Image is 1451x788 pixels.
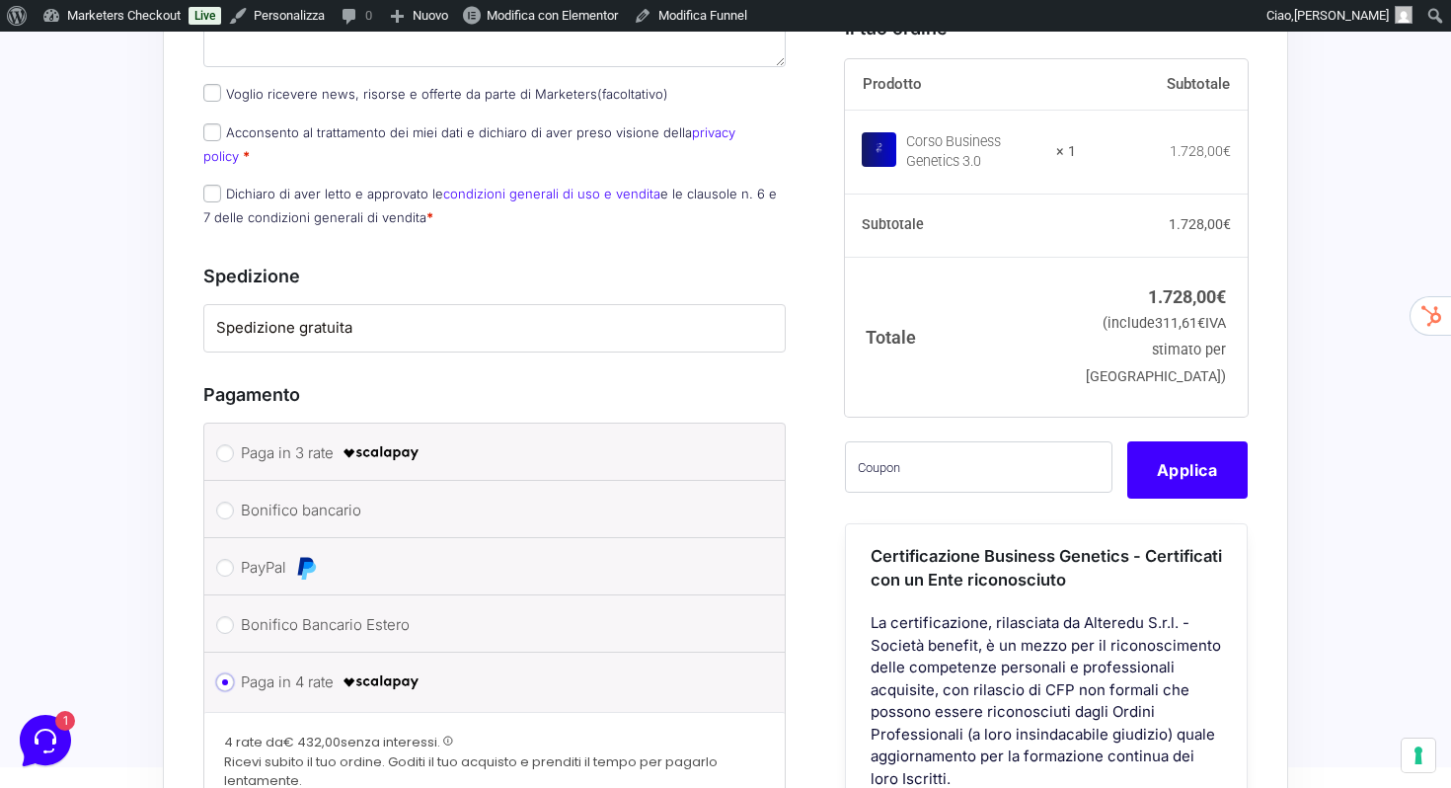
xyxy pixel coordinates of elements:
p: Home [59,634,93,652]
div: Corso Business Genetics 3.0 [906,132,1044,172]
span: (facoltativo) [597,86,668,102]
label: Dichiaro di aver letto e approvato le e le clausole n. 6 e 7 delle condizioni generali di vendita [203,186,777,224]
span: Le tue conversazioni [32,79,168,95]
th: Subtotale [845,194,1077,257]
p: Aiuto [304,634,333,652]
h3: Pagamento [203,381,786,408]
iframe: Customerly Messenger Launcher [16,711,75,770]
span: Inizia una conversazione [128,182,291,197]
img: PayPal [294,556,318,580]
span: € [1197,315,1205,332]
img: scalapay-logo-black.png [342,441,420,465]
button: 1Messaggi [137,606,259,652]
bdi: 1.728,00 [1170,143,1231,159]
span: 311,61 [1155,315,1205,332]
label: Acconsento al trattamento dei miei dati e dichiaro di aver preso visione della [203,124,735,163]
input: Acconsento al trattamento dei miei dati e dichiaro di aver preso visione dellaprivacy policy [203,123,221,141]
img: scalapay-logo-black.png [342,670,420,694]
span: Trova una risposta [32,249,154,265]
button: Aiuto [258,606,379,652]
span: 1 [344,134,363,154]
span: [PERSON_NAME] [83,111,300,130]
span: [PERSON_NAME] [1294,8,1389,23]
span: € [1216,285,1226,306]
a: condizioni generali di uso e vendita [443,186,660,201]
label: Paga in 4 rate [241,668,741,697]
img: Corso Business Genetics 3.0 [862,131,896,166]
h3: Spedizione [203,263,786,289]
span: 1 [197,604,211,618]
a: [PERSON_NAME]Ciao 🙂 Se hai qualche domanda siamo qui per aiutarti!4 mesi fa1 [24,103,371,162]
img: dark [32,113,71,152]
p: 4 mesi fa [312,111,363,128]
bdi: 1.728,00 [1148,285,1226,306]
th: Prodotto [845,59,1077,111]
span: Certificazione Business Genetics - Certificati con un Ente riconosciuto [871,545,1222,590]
span: € [1223,143,1231,159]
a: Live [189,7,221,25]
button: Applica [1127,440,1248,498]
input: Coupon [845,440,1112,492]
label: Bonifico bancario [241,496,741,525]
button: Home [16,606,137,652]
a: privacy policy [203,124,735,163]
label: Voglio ricevere news, risorse e offerte da parte di Marketers [203,86,668,102]
span: € [1223,216,1231,232]
label: Paga in 3 rate [241,438,741,468]
label: Bonifico Bancario Estero [241,610,741,640]
p: Messaggi [171,634,224,652]
h2: Ciao da Marketers 👋 [16,16,332,47]
input: Voglio ricevere news, risorse e offerte da parte di Marketers(facoltativo) [203,84,221,102]
small: (include IVA stimato per [GEOGRAPHIC_DATA]) [1086,315,1226,385]
a: Apri Centro Assistenza [210,249,363,265]
button: Le tue preferenze relative al consenso per le tecnologie di tracciamento [1402,739,1435,772]
th: Subtotale [1076,59,1248,111]
input: Dichiaro di aver letto e approvato lecondizioni generali di uso e venditae le clausole n. 6 e 7 d... [203,185,221,202]
input: Cerca un articolo... [44,291,323,311]
label: Spedizione gratuita [216,317,773,340]
span: Modifica con Elementor [487,8,618,23]
p: Ciao 🙂 Se hai qualche domanda siamo qui per aiutarti! [83,134,300,154]
button: Inizia una conversazione [32,170,363,209]
bdi: 1.728,00 [1169,216,1231,232]
th: Totale [845,257,1077,416]
strong: × 1 [1056,142,1076,162]
a: [DEMOGRAPHIC_DATA] tutto [176,79,363,95]
label: PayPal [241,553,741,583]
